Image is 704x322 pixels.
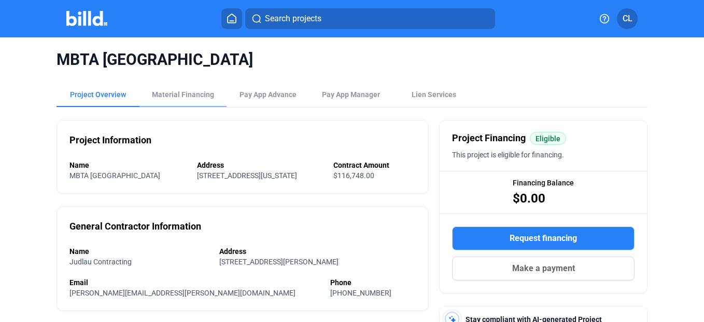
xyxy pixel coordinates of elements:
span: Project Financing [452,131,526,145]
span: $116,748.00 [333,171,374,180]
span: Judlau Contracting [69,258,132,266]
span: Search projects [265,12,321,25]
div: Project Information [69,133,151,147]
mat-chip: Eligible [530,132,566,145]
span: Make a payment [512,262,575,275]
button: CL [617,8,638,29]
span: CL [623,12,632,25]
div: Email [69,277,320,288]
img: Billd Company Logo [66,11,107,26]
span: [PERSON_NAME][EMAIL_ADDRESS][PERSON_NAME][DOMAIN_NAME] [69,289,295,297]
div: Address [197,160,323,170]
span: [PHONE_NUMBER] [330,289,391,297]
span: [STREET_ADDRESS][US_STATE] [197,171,297,180]
span: Pay App Manager [322,89,380,100]
div: Pay App Advance [240,89,297,100]
span: Request financing [510,232,577,245]
div: Lien Services [412,89,456,100]
span: MBTA [GEOGRAPHIC_DATA] [69,171,160,180]
div: Material Financing [152,89,214,100]
div: Address [219,246,416,257]
div: General Contractor Information [69,219,201,234]
span: This project is eligible for financing. [452,151,564,159]
button: Make a payment [452,257,635,280]
div: Project Overview [70,89,126,100]
span: [STREET_ADDRESS][PERSON_NAME] [219,258,339,266]
span: MBTA [GEOGRAPHIC_DATA] [57,50,648,70]
div: Phone [330,277,416,288]
button: Request financing [452,226,635,250]
span: $0.00 [513,190,545,207]
div: Name [69,246,209,257]
div: Name [69,160,187,170]
span: Financing Balance [513,178,574,188]
div: Contract Amount [333,160,416,170]
button: Search projects [245,8,495,29]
